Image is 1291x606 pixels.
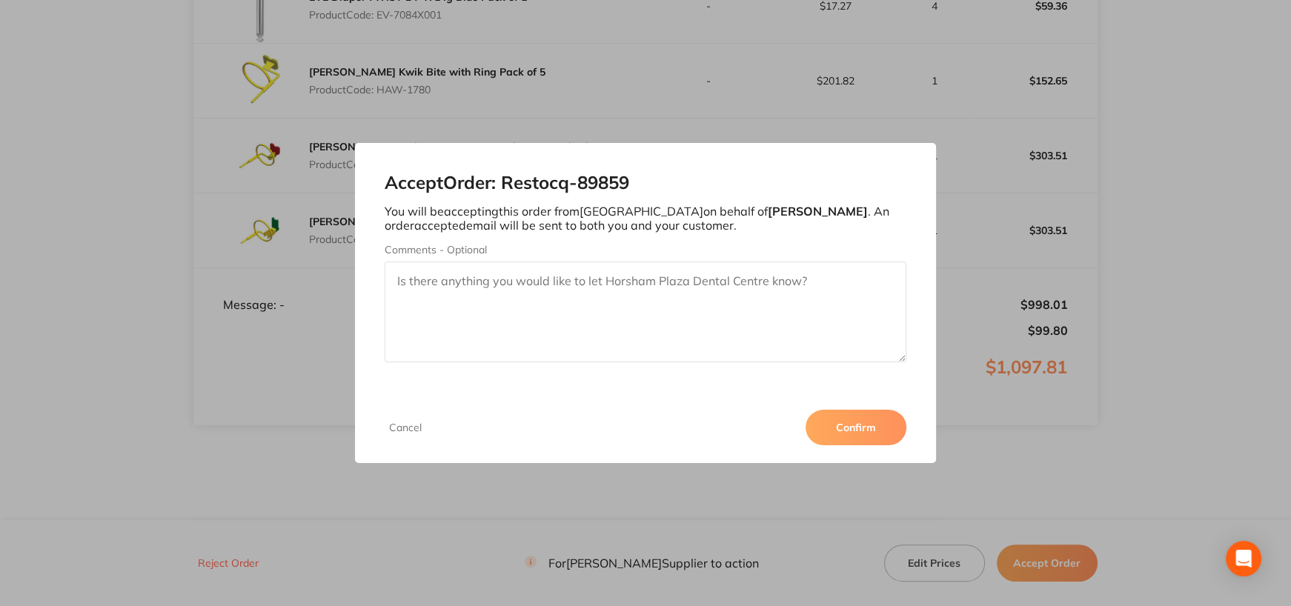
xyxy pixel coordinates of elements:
[385,421,426,434] button: Cancel
[1226,541,1261,576] div: Open Intercom Messenger
[768,204,868,219] b: [PERSON_NAME]
[806,410,906,445] button: Confirm
[385,204,906,232] p: You will be accepting this order from [GEOGRAPHIC_DATA] on behalf of . An order accepted email wi...
[385,173,906,193] h2: Accept Order: Restocq- 89859
[385,244,906,256] label: Comments - Optional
